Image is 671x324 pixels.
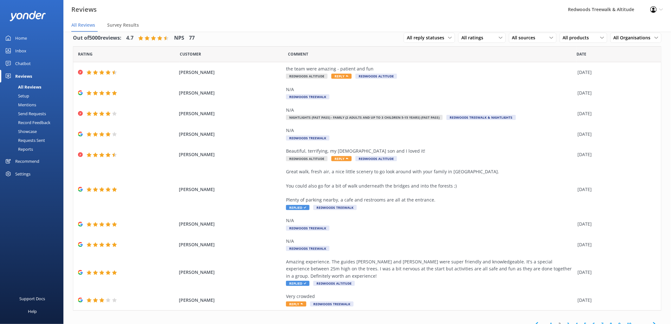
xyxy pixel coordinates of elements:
[78,51,93,57] span: Date
[4,109,46,118] div: Send Requests
[578,269,653,276] div: [DATE]
[286,217,575,224] div: N/A
[286,293,575,300] div: Very crowded
[578,89,653,96] div: [DATE]
[4,127,37,136] div: Showcase
[461,34,487,41] span: All ratings
[286,148,575,155] div: Beautiful, terrifying, my [DEMOGRAPHIC_DATA] son and I loved it!
[4,109,63,118] a: Send Requests
[286,94,329,99] span: Redwoods Treewalk
[563,34,593,41] span: All products
[310,301,354,307] span: Redwoods Treewalk
[15,44,26,57] div: Inbox
[71,4,97,15] h3: Reviews
[313,281,355,286] span: Redwoods Altitude
[286,115,443,120] span: Nightlights (Fast Pass) - Family (2 Adults and up to 3 Children 5-15 years) (Fast Pass)
[179,297,283,304] span: [PERSON_NAME]
[107,22,139,28] span: Survey Results
[286,127,575,134] div: N/A
[15,155,39,168] div: Recommend
[180,51,201,57] span: Date
[407,34,448,41] span: All reply statuses
[286,156,328,161] span: Redwoods Altitude
[4,136,63,145] a: Requests Sent
[578,131,653,138] div: [DATE]
[15,32,27,44] div: Home
[4,100,36,109] div: Mentions
[578,69,653,76] div: [DATE]
[4,145,33,154] div: Reports
[286,226,329,231] span: Redwoods Treewalk
[4,145,63,154] a: Reports
[20,292,45,305] div: Support Docs
[286,238,575,245] div: N/A
[578,241,653,248] div: [DATE]
[4,91,29,100] div: Setup
[10,11,46,21] img: yonder-white-logo.png
[179,186,283,193] span: [PERSON_NAME]
[286,246,329,251] span: Redwoods Treewalk
[331,74,352,79] span: Reply
[578,186,653,193] div: [DATE]
[4,127,63,136] a: Showcase
[174,34,184,42] h4: NPS
[286,168,575,204] div: Great walk, fresh air, a nice little scenery to go look around with your family in [GEOGRAPHIC_DA...
[577,51,587,57] span: Date
[4,118,50,127] div: Record Feedback
[189,34,195,42] h4: 77
[179,69,283,76] span: [PERSON_NAME]
[15,168,30,180] div: Settings
[179,269,283,276] span: [PERSON_NAME]
[286,258,575,280] div: Amazing experience. The guides [PERSON_NAME] and [PERSON_NAME] were super friendly and knowledgea...
[126,34,134,42] h4: 4.7
[71,22,95,28] span: All Reviews
[512,34,539,41] span: All sources
[179,241,283,248] span: [PERSON_NAME]
[4,136,45,145] div: Requests Sent
[28,305,37,318] div: Help
[179,89,283,96] span: [PERSON_NAME]
[179,151,283,158] span: [PERSON_NAME]
[4,83,41,91] div: All Reviews
[73,34,121,42] h4: Out of 5000 reviews:
[331,156,352,161] span: Reply
[578,221,653,228] div: [DATE]
[288,51,309,57] span: Question
[286,281,309,286] span: Replied
[578,297,653,304] div: [DATE]
[179,221,283,228] span: [PERSON_NAME]
[4,91,63,100] a: Setup
[286,205,309,210] span: Replied
[355,156,397,161] span: Redwoods Altitude
[4,118,63,127] a: Record Feedback
[578,110,653,117] div: [DATE]
[15,70,32,83] div: Reviews
[4,83,63,91] a: All Reviews
[286,107,575,114] div: N/A
[286,86,575,93] div: N/A
[286,65,575,72] div: the team were amazing - patient and fun
[446,115,516,120] span: Redwoods Treewalk & Nightlights
[355,74,397,79] span: Redwoods Altitude
[286,74,328,79] span: Redwoods Altitude
[578,151,653,158] div: [DATE]
[4,100,63,109] a: Mentions
[313,205,357,210] span: Redwoods Treewalk
[179,110,283,117] span: [PERSON_NAME]
[15,57,31,70] div: Chatbot
[614,34,655,41] span: All Organisations
[179,131,283,138] span: [PERSON_NAME]
[286,136,329,141] span: Redwoods Treewalk
[286,301,306,307] span: Reply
